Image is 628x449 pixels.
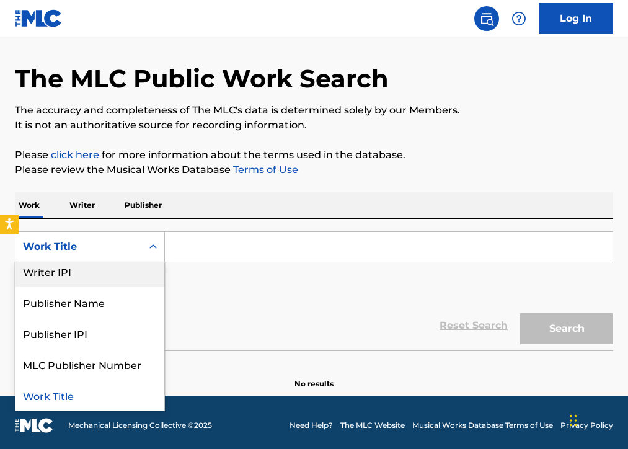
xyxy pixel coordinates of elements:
img: search [479,11,494,26]
img: logo [15,418,53,433]
p: It is not an authoritative source for recording information. [15,118,613,133]
h1: The MLC Public Work Search [15,63,389,94]
div: Work Title [23,239,135,254]
div: Publisher IPI [15,318,164,349]
div: Drag [570,402,577,439]
p: Please review the Musical Works Database [15,162,613,177]
a: Need Help? [290,420,333,431]
a: Public Search [474,6,499,31]
iframe: Chat Widget [566,389,628,449]
div: MLC Publisher Number [15,349,164,380]
div: Work Title [15,380,164,411]
p: Writer [66,192,99,218]
p: No results [294,363,334,389]
div: Help [506,6,531,31]
p: Publisher [121,192,166,218]
a: Privacy Policy [560,420,613,431]
a: Terms of Use [231,164,298,176]
a: Musical Works Database Terms of Use [412,420,553,431]
form: Search Form [15,231,613,350]
a: click here [51,149,99,161]
a: The MLC Website [340,420,405,431]
img: help [511,11,526,26]
span: Mechanical Licensing Collective © 2025 [68,420,212,431]
div: Writer IPI [15,256,164,287]
img: MLC Logo [15,9,63,27]
p: The accuracy and completeness of The MLC's data is determined solely by our Members. [15,103,613,118]
a: Log In [539,3,613,34]
p: Please for more information about the terms used in the database. [15,148,613,162]
p: Work [15,192,43,218]
div: Publisher Name [15,287,164,318]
